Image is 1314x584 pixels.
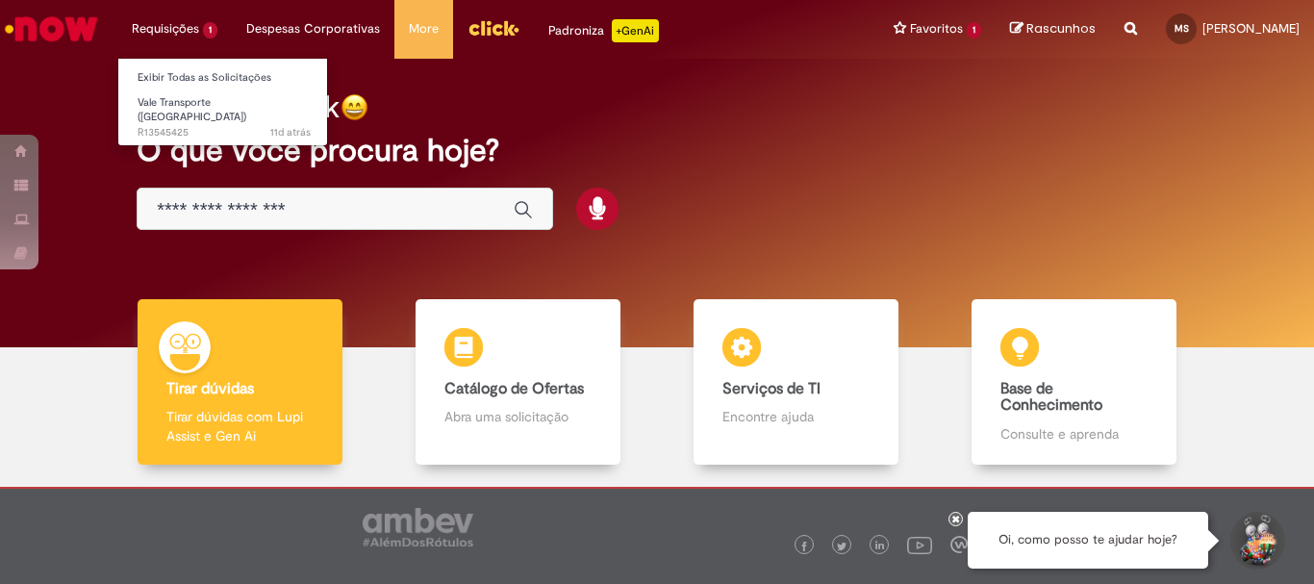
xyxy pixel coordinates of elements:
[270,125,311,140] span: 11d atrás
[722,379,821,398] b: Serviços de TI
[657,299,935,466] a: Serviços de TI Encontre ajuda
[968,512,1208,569] div: Oi, como posso te ajudar hoje?
[1026,19,1096,38] span: Rascunhos
[910,19,963,38] span: Favoritos
[967,22,981,38] span: 1
[1010,20,1096,38] a: Rascunhos
[950,536,968,553] img: logo_footer_workplace.png
[799,542,809,551] img: logo_footer_facebook.png
[118,92,330,134] a: Aberto R13545425 : Vale Transporte (VT)
[118,67,330,89] a: Exibir Todas as Solicitações
[935,299,1213,466] a: Base de Conhecimento Consulte e aprenda
[875,541,885,552] img: logo_footer_linkedin.png
[341,93,368,121] img: happy-face.png
[444,407,591,426] p: Abra uma solicitação
[1175,22,1189,35] span: MS
[837,542,847,551] img: logo_footer_twitter.png
[363,508,473,546] img: logo_footer_ambev_rotulo_gray.png
[379,299,657,466] a: Catálogo de Ofertas Abra uma solicitação
[138,125,311,140] span: R13545425
[907,532,932,557] img: logo_footer_youtube.png
[1000,424,1147,444] p: Consulte e aprenda
[138,95,246,125] span: Vale Transporte ([GEOGRAPHIC_DATA])
[246,19,380,38] span: Despesas Corporativas
[203,22,217,38] span: 1
[722,407,869,426] p: Encontre ajuda
[137,134,1177,167] h2: O que você procura hoje?
[166,379,254,398] b: Tirar dúvidas
[270,125,311,140] time: 18/09/2025 00:36:11
[2,10,101,48] img: ServiceNow
[548,19,659,42] div: Padroniza
[117,58,328,146] ul: Requisições
[444,379,584,398] b: Catálogo de Ofertas
[409,19,439,38] span: More
[132,19,199,38] span: Requisições
[1202,20,1300,37] span: [PERSON_NAME]
[612,19,659,42] p: +GenAi
[1000,379,1102,416] b: Base de Conhecimento
[1227,512,1285,570] button: Iniciar Conversa de Suporte
[467,13,519,42] img: click_logo_yellow_360x200.png
[101,299,379,466] a: Tirar dúvidas Tirar dúvidas com Lupi Assist e Gen Ai
[166,407,313,445] p: Tirar dúvidas com Lupi Assist e Gen Ai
